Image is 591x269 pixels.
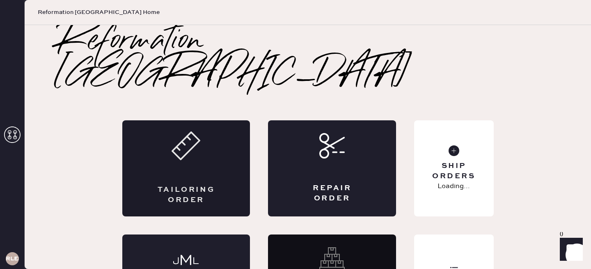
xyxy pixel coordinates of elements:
[301,183,363,204] div: Repair Order
[6,256,19,262] h3: RLESA
[155,185,218,205] div: Tailoring Order
[38,8,160,16] span: Reformation [GEOGRAPHIC_DATA] Home
[57,25,558,91] h2: Reformation [GEOGRAPHIC_DATA]
[552,232,587,267] iframe: Front Chat
[421,161,487,182] div: Ship Orders
[438,182,470,191] p: Loading...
